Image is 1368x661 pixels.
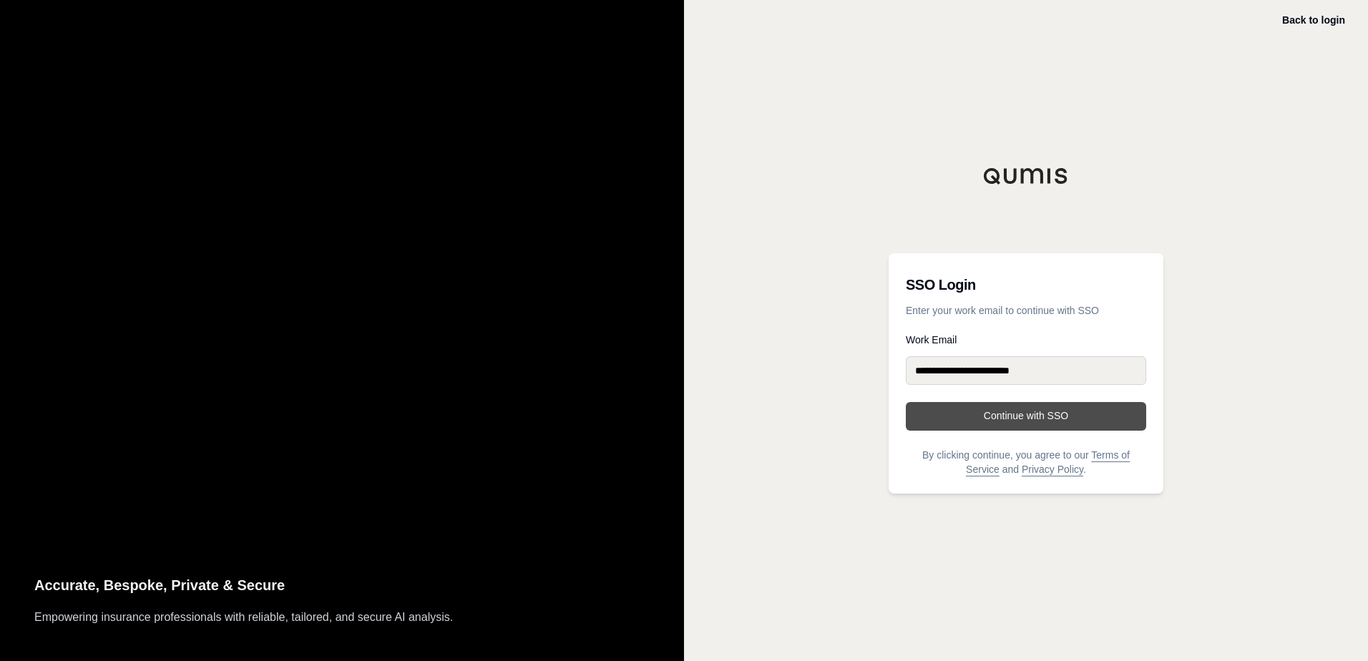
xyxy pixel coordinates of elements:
[906,270,1146,299] h3: SSO Login
[34,608,650,627] p: Empowering insurance professionals with reliable, tailored, and secure AI analysis.
[906,402,1146,431] button: Continue with SSO
[1282,14,1345,26] a: Back to login
[906,303,1146,318] p: Enter your work email to continue with SSO
[906,448,1146,476] p: By clicking continue, you agree to our and .
[1022,464,1083,475] a: Privacy Policy
[34,574,650,597] p: Accurate, Bespoke, Private & Secure
[983,167,1069,185] img: Qumis
[906,335,1146,345] label: Work Email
